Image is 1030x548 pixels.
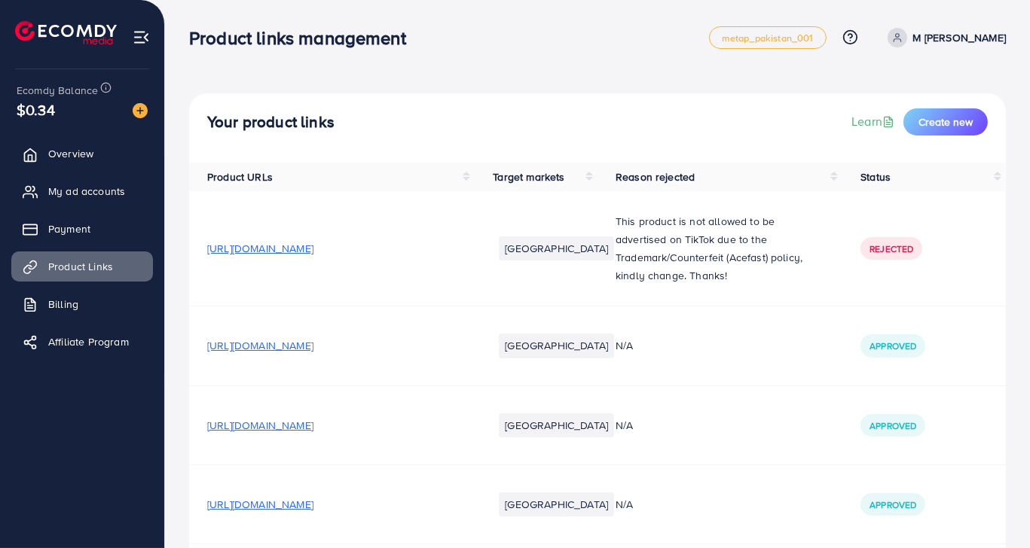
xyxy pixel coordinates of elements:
[616,212,824,285] p: This product is not allowed to be advertised on TikTok due to the Trademark/Counterfeit (Acefast)...
[616,338,633,353] span: N/A
[499,492,614,516] li: [GEOGRAPHIC_DATA]
[11,251,153,282] a: Product Links
[11,214,153,244] a: Payment
[616,497,633,512] span: N/A
[48,184,125,199] span: My ad accounts
[499,236,614,260] li: [GEOGRAPHIC_DATA]
[870,339,916,352] span: Approved
[870,242,913,255] span: Rejected
[499,413,614,437] li: [GEOGRAPHIC_DATA]
[17,83,98,98] span: Ecomdy Balance
[48,297,78,312] span: Billing
[189,27,418,49] h3: Product links management
[48,146,93,161] span: Overview
[722,33,814,43] span: metap_pakistan_001
[903,108,988,135] button: Create new
[15,21,117,44] img: logo
[851,113,897,130] a: Learn
[48,259,113,274] span: Product Links
[882,28,1006,47] a: M [PERSON_NAME]
[133,103,148,118] img: image
[17,99,55,120] span: $0.34
[207,338,313,353] span: [URL][DOMAIN_NAME]
[207,169,273,184] span: Product URLs
[616,169,695,184] span: Reason rejected
[870,419,916,432] span: Approved
[918,114,973,129] span: Create new
[860,169,891,184] span: Status
[616,418,633,433] span: N/A
[11,289,153,319] a: Billing
[48,334,129,349] span: Affiliate Program
[207,418,313,433] span: [URL][DOMAIN_NAME]
[709,26,827,49] a: metap_pakistan_001
[11,139,153,169] a: Overview
[207,497,313,512] span: [URL][DOMAIN_NAME]
[870,498,916,511] span: Approved
[48,221,90,236] span: Payment
[207,241,313,256] span: [URL][DOMAIN_NAME]
[493,169,564,184] span: Target markets
[133,29,150,46] img: menu
[207,113,335,132] h4: Your product links
[913,29,1006,47] p: M [PERSON_NAME]
[499,333,614,358] li: [GEOGRAPHIC_DATA]
[11,176,153,206] a: My ad accounts
[966,480,1019,537] iframe: Chat
[11,327,153,357] a: Affiliate Program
